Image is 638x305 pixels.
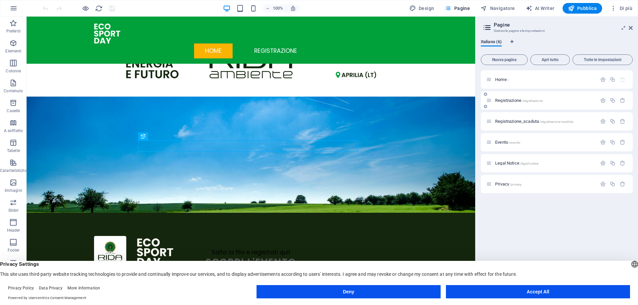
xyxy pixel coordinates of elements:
[95,5,103,12] i: Ricarica la pagina
[522,99,543,103] span: /registrazione
[493,182,597,186] div: Privacy/privacy
[495,98,543,103] span: Fai clic per aprire la pagina
[520,162,539,165] span: /legal-notice
[610,77,615,82] div: Duplicato
[530,54,570,65] button: Apri tutto
[494,22,633,28] h2: Pagine
[493,161,597,165] div: Legal Notice/legal-notice
[620,181,625,187] div: Rimuovi
[263,4,286,12] button: 100%
[495,77,509,82] span: Fai clic per aprire la pagina
[495,140,520,145] span: Fai clic per aprire la pagina
[620,160,625,166] div: Rimuovi
[620,77,625,82] div: La pagina iniziale non può essere eliminata
[494,28,619,34] h3: Gestsci le pagine e le impostazioni
[481,38,502,47] span: Italiano (6)
[495,119,573,124] span: Fai clic per aprire la pagina
[7,148,20,153] p: Tabelle
[523,3,557,14] button: AI Writer
[481,39,633,52] div: Schede lingua
[576,58,630,62] span: Tutte le impostazioni
[5,48,21,54] p: Elementi
[610,181,615,187] div: Duplicato
[445,5,470,12] span: Pagine
[610,98,615,103] div: Duplicato
[8,208,19,213] p: Slider
[493,140,597,144] div: Evento/evento
[526,5,555,12] span: AI Writer
[6,68,21,74] p: Colonne
[600,98,606,103] div: Impostazioni
[620,98,625,103] div: Rimuovi
[407,3,437,14] button: Design
[610,160,615,166] div: Duplicato
[509,141,520,144] span: /evento
[407,3,437,14] div: Design (Ctrl+Alt+Y)
[495,182,522,187] span: Fai clic per aprire la pagina
[5,188,22,193] p: Immagini
[568,5,597,12] span: Pubblica
[540,120,573,123] span: /registrazione-scaduta
[480,5,515,12] span: Navigatore
[600,77,606,82] div: Impostazioni
[6,29,21,34] p: Preferiti
[600,118,606,124] div: Impostazioni
[273,4,283,12] h6: 100%
[7,108,20,114] p: Caselle
[495,161,538,166] span: Fai clic per aprire la pagina
[610,139,615,145] div: Duplicato
[610,5,632,12] span: Di più
[481,54,528,65] button: Nuova pagina
[610,118,615,124] div: Duplicato
[4,88,23,94] p: Contenuto
[442,3,473,14] button: Pagine
[620,139,625,145] div: Rimuovi
[95,4,103,12] button: reload
[493,77,597,82] div: Home/
[563,3,602,14] button: Pubblica
[507,78,509,82] span: /
[533,58,567,62] span: Apri tutto
[600,160,606,166] div: Impostazioni
[573,54,633,65] button: Tutte le impostazioni
[600,139,606,145] div: Impostazioni
[7,228,20,233] p: Header
[620,118,625,124] div: Rimuovi
[409,5,434,12] span: Design
[478,3,517,14] button: Navigatore
[290,5,296,11] i: Quando ridimensioni, regola automaticamente il livello di zoom in modo che corrisponda al disposi...
[607,3,635,14] button: Di più
[493,98,597,103] div: Registrazione/registrazione
[484,58,525,62] span: Nuova pagina
[493,119,597,123] div: Registrazione_scaduta/registrazione-scaduta
[8,248,20,253] p: Footer
[510,183,522,186] span: /privacy
[600,181,606,187] div: Impostazioni
[4,128,23,133] p: A soffietto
